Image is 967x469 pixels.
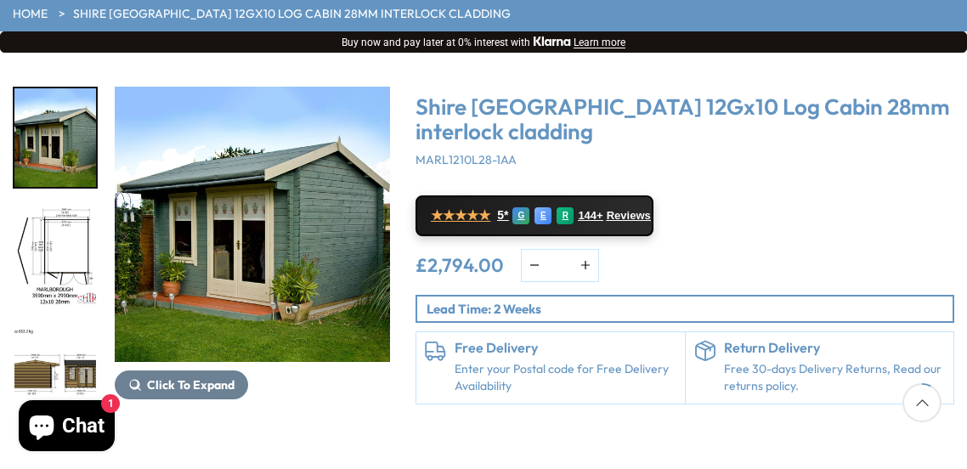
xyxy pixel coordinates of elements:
[455,341,676,356] h6: Free Delivery
[13,206,98,308] div: 2 / 16
[512,207,529,224] div: G
[431,207,490,223] span: ★★★★★
[13,6,48,23] a: HOME
[147,377,235,393] span: Click To Expand
[13,325,98,427] div: 3 / 16
[416,152,517,167] span: MARL1210L28-1AA
[390,87,665,427] div: 2 / 16
[73,6,511,23] a: Shire [GEOGRAPHIC_DATA] 12Gx10 Log Cabin 28mm interlock cladding
[14,400,120,455] inbox-online-store-chat: Shopify online store chat
[14,88,96,187] img: Marlborough_7_3123f303-0f06-4683-a69a-de8e16965eae_200x200.jpg
[115,370,248,399] button: Click To Expand
[724,341,945,356] h6: Return Delivery
[534,207,551,224] div: E
[607,209,651,223] span: Reviews
[578,209,602,223] span: 144+
[724,361,945,394] p: Free 30-days Delivery Returns, Read our returns policy.
[416,95,954,144] h3: Shire [GEOGRAPHIC_DATA] 12Gx10 Log Cabin 28mm interlock cladding
[13,87,98,189] div: 1 / 16
[416,256,504,274] ins: £2,794.00
[557,207,574,224] div: R
[390,87,665,362] img: Shire Marlborough 12Gx10 Log Cabin 28mm interlock cladding - Best Shed
[416,195,653,236] a: ★★★★★ 5* G E R 144+ Reviews
[115,87,390,362] img: Shire Marlborough 12Gx10 Log Cabin 28mm interlock cladding - Best Shed
[14,207,96,306] img: 12x10MarlboroughSTDFLOORPLANMMFT28mmTEMP_dcc92798-60a6-423a-957c-a89463604aa4_200x200.jpg
[455,361,676,394] a: Enter your Postal code for Free Delivery Availability
[427,300,953,318] p: Lead Time: 2 Weeks
[115,87,390,427] div: 1 / 16
[14,326,96,425] img: 12x10MarlboroughSTDELEVATIONSMMFT28mmTEMP_56476c18-d6f5-457f-ac15-447675c32051_200x200.jpg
